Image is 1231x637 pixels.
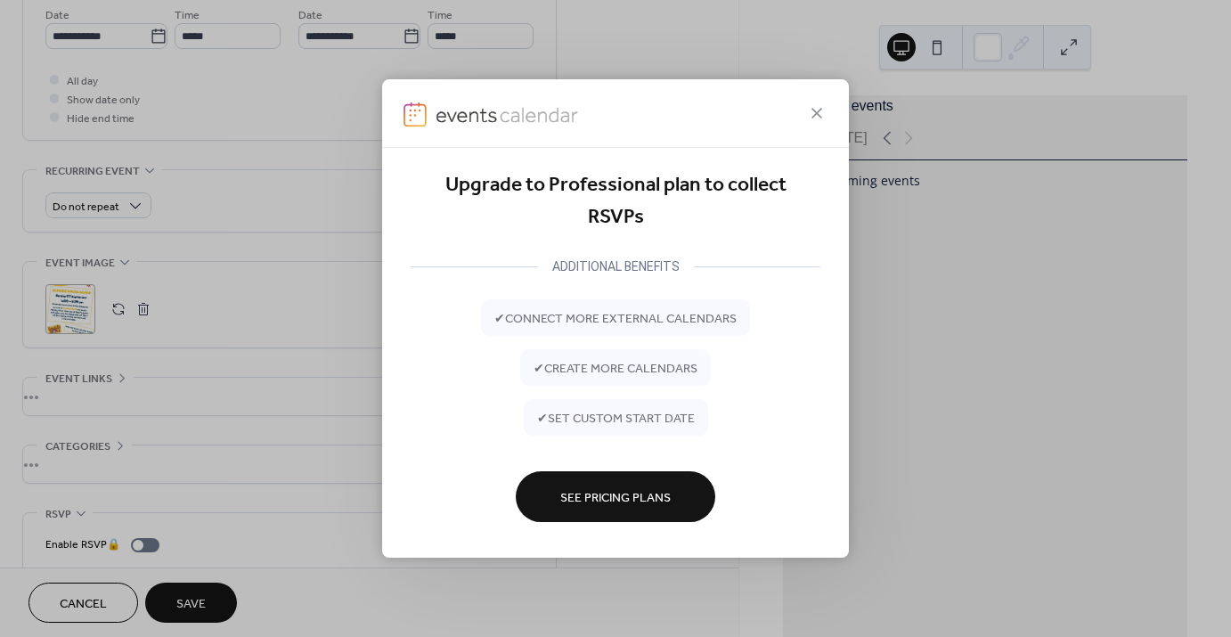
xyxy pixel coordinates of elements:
img: logo-icon [404,102,427,127]
button: See Pricing Plans [516,471,715,522]
span: ✔ connect more external calendars [494,310,737,329]
img: logo-type [436,102,580,127]
span: See Pricing Plans [560,489,671,508]
div: ADDITIONAL BENEFITS [538,256,694,277]
div: Upgrade to Professional plan to collect RSVPs [411,169,820,234]
span: ✔ create more calendars [534,360,697,379]
span: ✔ set custom start date [537,410,695,429]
